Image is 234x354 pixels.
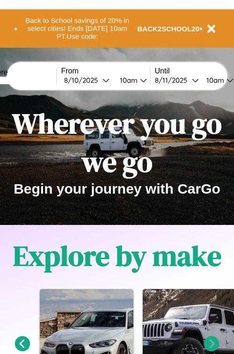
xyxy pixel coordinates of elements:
div: 10am [115,76,140,85]
div: 10am [202,76,227,85]
button: 10am [112,75,150,85]
h1: Explore by make [13,237,221,275]
label: From [61,67,150,75]
div: 8 / 11 / 2025 [155,76,192,85]
div: 8 / 10 / 2025 [64,76,102,85]
button: Back to School savings of 20% in select cities! Ends [DATE] 10am PT.Use code: [17,14,138,43]
button: 8/10/2025 [61,75,112,85]
b: BACK2SCHOOL20 [138,25,200,33]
